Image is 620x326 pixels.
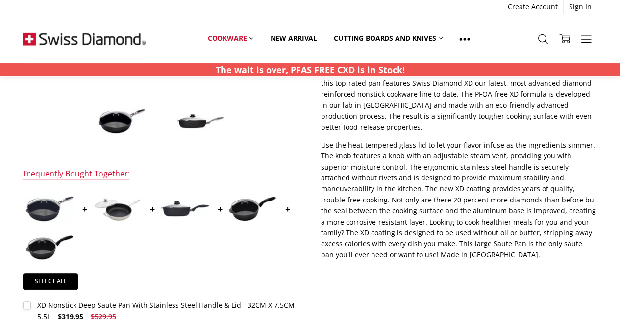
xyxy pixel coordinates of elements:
[321,140,597,260] p: Use the heat-tempered glass lid to let your flavor infuse as the ingredients simmer. The knob fea...
[176,113,225,129] img: XD Induction Nonstick Deep Saute Pan With Stainless Steel Handle & Lid - 32CM X 7.5CM 5.5L
[262,27,325,49] a: New arrival
[25,234,74,260] img: XD Nonstick Deep Saute Pan with Lid - 24CM X 7.5CM 3L
[93,192,142,225] img: 5L (32cm) Qt Saute Pan with Lid | Nonstick Clad
[228,196,277,222] img: XD Induction Nonstick Deep Saute Pan with Lid - 24CM X 7.5CM 3L
[199,27,262,49] a: Cookware
[216,63,405,76] p: The wait is over, PFAS FREE CXD is in Stock!
[58,312,83,321] span: $319.95
[25,196,74,222] img: XD Nonstick Deep Saute Pan With Stainless Steel Handle & Lid - 32CM X 7.5CM 5.5L
[321,34,597,133] p: The Swiss Diamond 32cm 5.5 Liter Induction Saute Pan is the ultimate kitchen workhorse. This vers...
[451,27,478,50] a: Show All
[97,108,146,134] img: XD Induction Nonstick Deep Saute Pan With Stainless Steel Handle & Lid - 32CM X 7.5CM 5.5L
[91,312,116,321] span: $529.95
[23,169,129,180] div: Frequently Bought Together:
[160,201,209,217] img: XD Induction Nonstick Deep Saute Pan with Lid - 28CM X 7.5CM 4.2L
[37,301,295,321] div: XD Nonstick Deep Saute Pan With Stainless Steel Handle & Lid - 32CM X 7.5CM 5.5L
[23,14,146,63] img: Free Shipping On Every Order
[23,273,78,290] a: Select all
[325,27,451,49] a: Cutting boards and knives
